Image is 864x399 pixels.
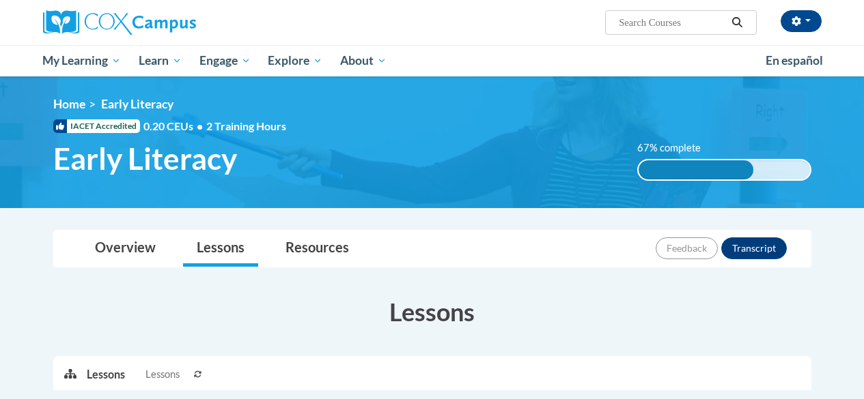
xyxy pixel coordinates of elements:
span: Learn [139,53,182,69]
span: 2 Training Hours [206,119,286,132]
span: En español [766,53,823,68]
span: About [340,53,387,69]
a: Overview [81,231,169,267]
div: 67% complete [639,160,753,179]
button: Transcript [721,237,787,259]
a: Explore [259,45,331,76]
input: Search Courses [617,14,727,31]
span: 0.20 CEUs [143,119,206,134]
a: Lessons [183,231,258,267]
a: Learn [130,45,191,76]
button: Search [727,14,747,31]
span: My Learning [42,53,121,69]
span: Engage [199,53,251,69]
a: Home [53,97,85,111]
img: Cox Campus [43,10,196,35]
a: En español [757,46,832,75]
label: 67% complete [637,141,716,156]
span: Lessons [145,367,180,382]
a: My Learning [34,45,130,76]
a: Engage [191,45,260,76]
h3: Lessons [53,295,811,329]
span: Early Literacy [101,97,173,111]
a: Cox Campus [43,10,289,35]
span: IACET Accredited [53,119,140,133]
button: Account Settings [781,10,822,32]
a: Resources [272,231,363,267]
div: Main menu [33,45,832,76]
span: Early Literacy [53,141,237,177]
span: • [197,119,203,132]
button: Feedback [656,237,718,259]
a: About [331,45,395,76]
p: Lessons [87,367,125,382]
span: Explore [268,53,322,69]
